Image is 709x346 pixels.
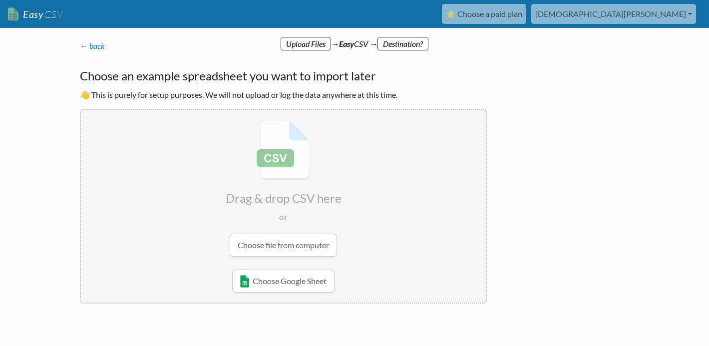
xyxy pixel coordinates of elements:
[442,4,526,24] a: ⭐ Choose a paid plan
[531,4,696,24] a: [DEMOGRAPHIC_DATA][PERSON_NAME]
[80,89,487,101] p: 👋 This is purely for setup purposes. We will not upload or log the data anywhere at this time.
[659,296,697,334] iframe: Drift Widget Chat Controller
[8,4,63,24] a: EasyCSV
[70,28,639,50] div: → CSV →
[43,8,63,20] span: CSV
[80,67,487,85] h4: Choose an example spreadsheet you want to import later
[80,41,105,50] a: ← back
[232,270,335,293] a: Choose Google Sheet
